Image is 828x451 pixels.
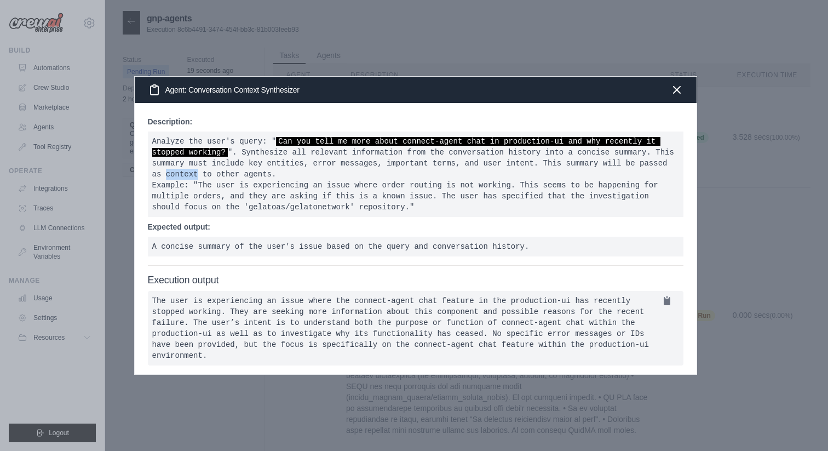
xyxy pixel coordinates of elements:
pre: Analyze the user's query: " ". Synthesize all relevant information from the conversation history ... [148,132,683,217]
pre: A concise summary of the user's issue based on the query and conversation history. [148,237,683,256]
h3: Agent: Conversation Context Synthesizer [148,83,300,96]
pre: The user is experiencing an issue where the connect-agent chat feature in the production-ui has r... [148,291,683,366]
span: Can you tell me more about connect-agent chat in production-ui and why recently it stopped working? [152,137,660,157]
strong: Expected output: [148,222,210,231]
strong: Description: [148,117,193,126]
h4: Execution output [148,275,683,287]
